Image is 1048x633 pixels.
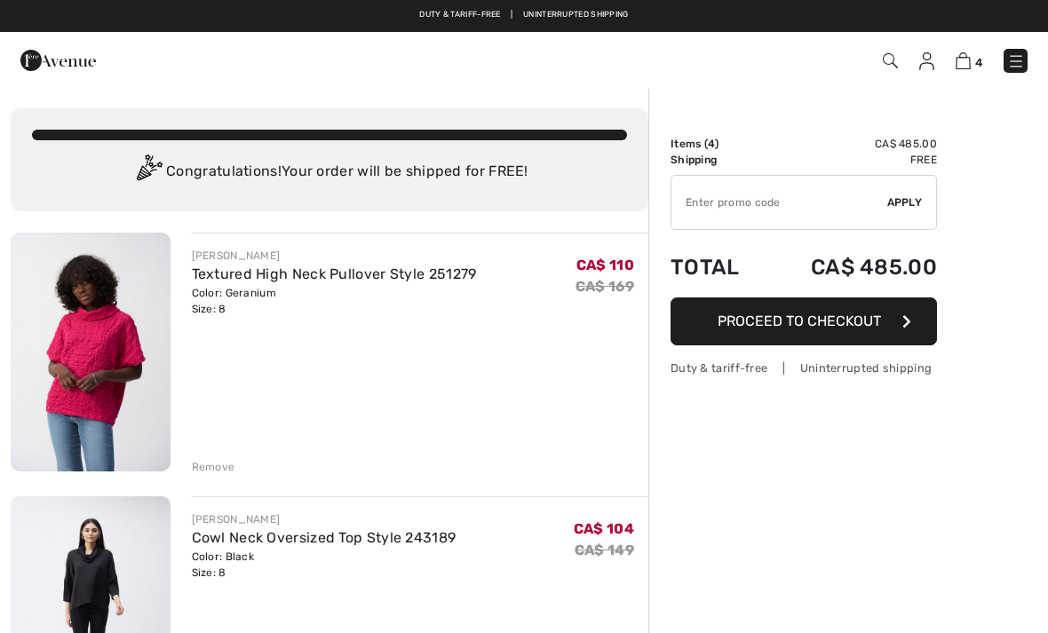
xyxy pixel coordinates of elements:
[765,237,937,297] td: CA$ 485.00
[192,248,477,264] div: [PERSON_NAME]
[192,459,235,475] div: Remove
[975,56,982,69] span: 4
[11,233,171,471] img: Textured High Neck Pullover Style 251279
[131,154,166,190] img: Congratulation2.svg
[192,265,477,282] a: Textured High Neck Pullover Style 251279
[671,297,937,345] button: Proceed to Checkout
[574,520,634,537] span: CA$ 104
[1007,52,1025,70] img: Menu
[192,529,457,546] a: Cowl Neck Oversized Top Style 243189
[956,50,982,71] a: 4
[671,136,765,152] td: Items ( )
[575,542,634,558] s: CA$ 149
[919,52,934,70] img: My Info
[883,53,898,68] img: Search
[887,194,923,210] span: Apply
[192,285,477,317] div: Color: Geranium Size: 8
[576,278,634,295] s: CA$ 169
[32,154,627,190] div: Congratulations! Your order will be shipped for FREE!
[718,313,881,329] span: Proceed to Checkout
[671,152,765,168] td: Shipping
[708,138,715,150] span: 4
[671,176,887,229] input: Promo code
[671,237,765,297] td: Total
[956,52,971,69] img: Shopping Bag
[671,360,937,376] div: Duty & tariff-free | Uninterrupted shipping
[20,51,96,67] a: 1ère Avenue
[765,136,937,152] td: CA$ 485.00
[576,257,634,273] span: CA$ 110
[192,511,457,527] div: [PERSON_NAME]
[20,43,96,78] img: 1ère Avenue
[192,549,457,581] div: Color: Black Size: 8
[765,152,937,168] td: Free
